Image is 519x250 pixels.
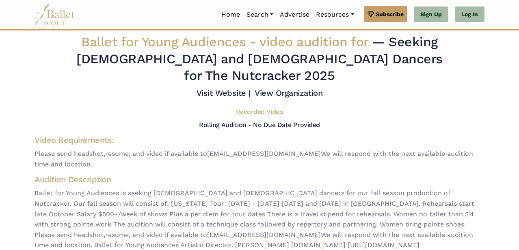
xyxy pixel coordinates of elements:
a: Advertise [277,6,313,23]
span: video audition for [259,34,368,50]
span: — Seeking [DEMOGRAPHIC_DATA] and [DEMOGRAPHIC_DATA] Dancers for The Nutcracker 2025 [76,34,442,83]
a: Visit Website | [197,88,251,98]
a: Sign Up [414,6,448,23]
a: Search [243,6,277,23]
a: Subscribe [364,6,407,22]
a: Home [218,6,243,23]
span: Ballet for Young Audiences - [81,34,372,50]
h4: Audition Description [35,174,484,185]
a: View Organization [255,88,322,98]
a: Log In [455,6,484,23]
span: Please send headshot,resume, and video if available to [EMAIL_ADDRESS][DOMAIN_NAME] We will respo... [35,149,484,169]
span: Video Requirements: [35,135,114,145]
a: Resources [313,6,357,23]
span: Subscribe [376,10,404,19]
h5: Recorded Video [236,108,283,116]
h5: Rolling Audition - No Due Date Provided [199,121,320,129]
img: gem.svg [368,10,374,19]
